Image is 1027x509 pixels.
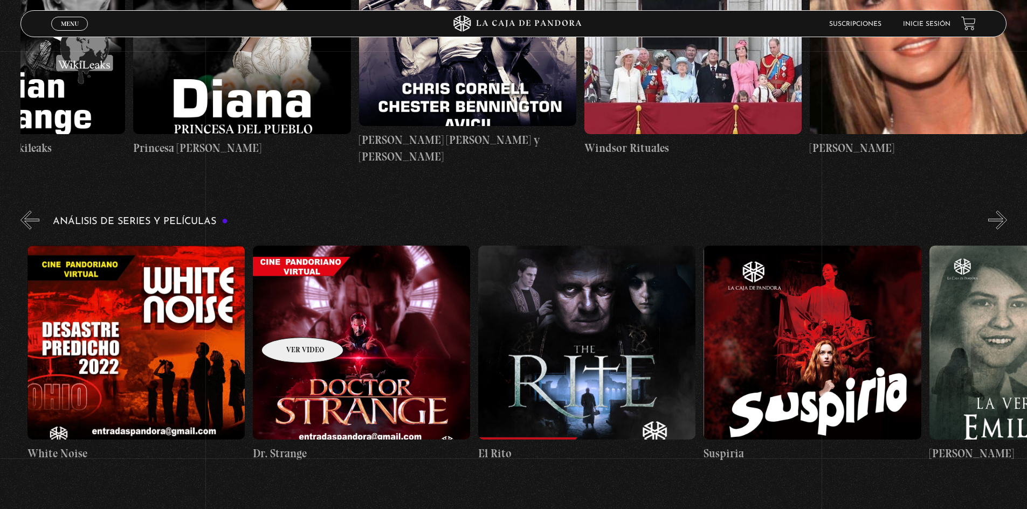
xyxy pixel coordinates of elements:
a: El Rito [478,238,695,471]
a: Suscripciones [829,21,881,27]
h4: [PERSON_NAME] [810,140,1027,157]
a: Suspiria [704,238,921,471]
h4: Suspiria [704,445,921,462]
a: White Noise [27,238,245,471]
button: Next [988,211,1007,229]
span: Cerrar [57,30,82,37]
h4: Princesa [PERSON_NAME] [133,140,350,157]
a: View your shopping cart [961,16,976,31]
h4: [PERSON_NAME] [PERSON_NAME] y [PERSON_NAME] [359,131,576,165]
span: Menu [61,20,79,27]
button: Previous [20,211,39,229]
h3: Análisis de series y películas [53,217,228,227]
h4: Dr. Strange [253,445,470,462]
h4: Windsor Rituales [584,140,802,157]
a: Inicie sesión [903,21,950,27]
a: Dr. Strange [253,238,470,471]
h4: White Noise [27,445,245,462]
h4: El Rito [478,445,695,462]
